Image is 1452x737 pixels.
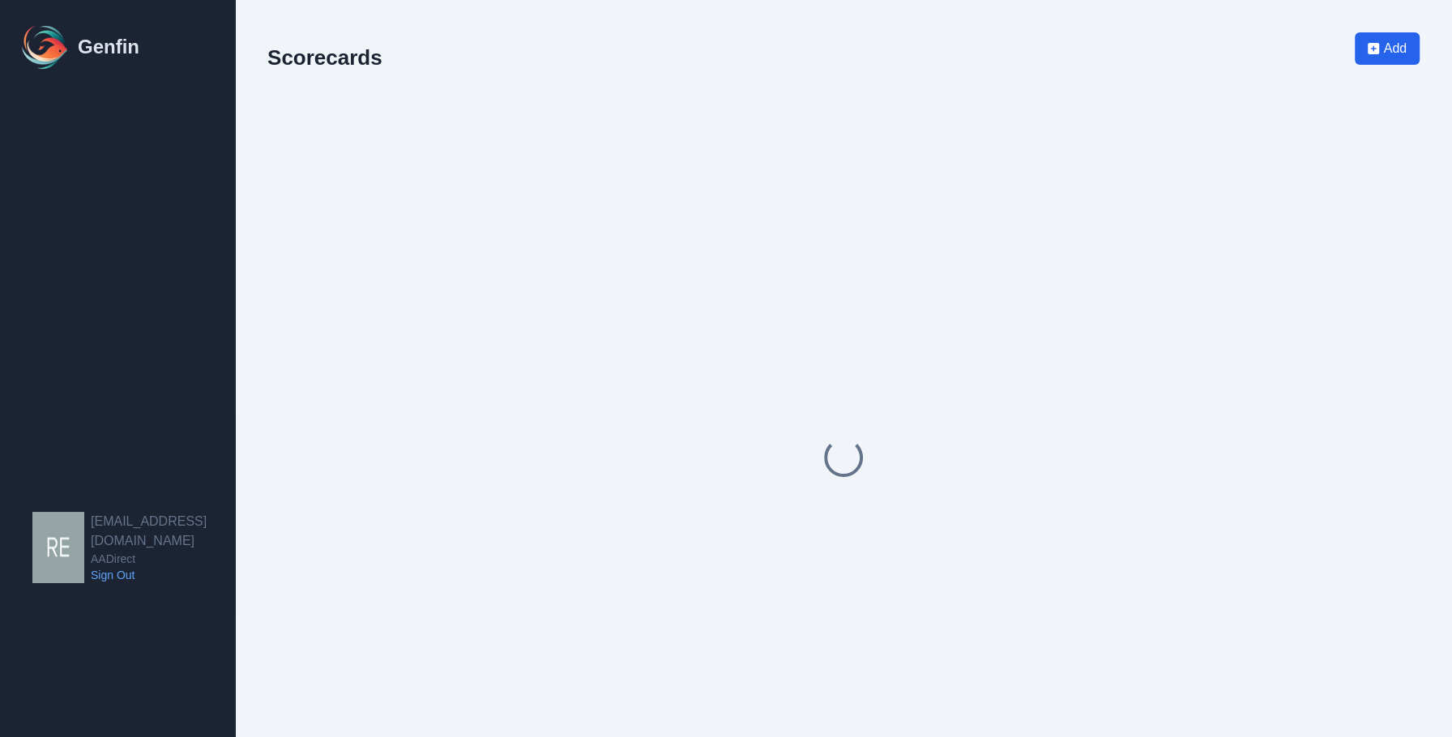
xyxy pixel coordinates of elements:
[78,34,139,60] h1: Genfin
[91,512,235,551] h2: [EMAIL_ADDRESS][DOMAIN_NAME]
[91,567,235,583] a: Sign Out
[1384,39,1407,58] span: Add
[19,21,71,73] img: Logo
[91,551,235,567] span: AADirect
[32,512,84,583] img: resqueda@aadirect.com
[1355,32,1420,89] a: Add
[267,45,382,70] h2: Scorecards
